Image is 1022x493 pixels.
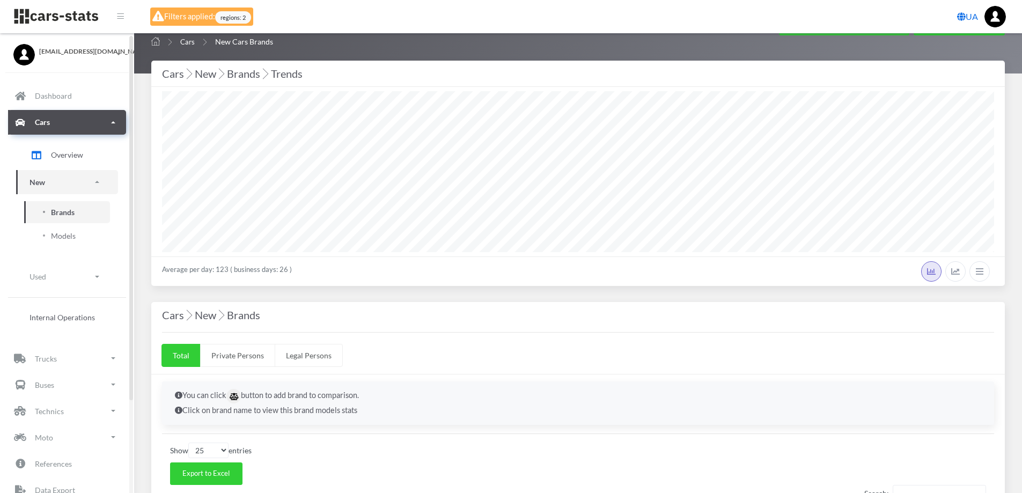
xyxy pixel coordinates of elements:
[215,11,251,24] span: regions: 2
[8,84,126,108] a: Dashboard
[35,404,64,418] p: Technics
[13,8,99,25] img: navbar brand
[35,457,72,470] p: References
[35,378,54,392] p: Buses
[30,270,46,283] p: Used
[150,8,253,26] div: Filters applied:
[24,201,110,223] a: Brands
[188,443,229,458] select: Showentries
[35,352,57,365] p: Trucks
[8,425,126,450] a: Moto
[51,207,75,218] span: Brands
[8,451,126,476] a: References
[30,312,95,323] span: Internal Operations
[35,115,50,129] p: Cars
[8,399,126,423] a: Technics
[24,225,110,247] a: Models
[13,44,121,56] a: [EMAIL_ADDRESS][DOMAIN_NAME]
[275,344,343,367] a: Legal Persons
[180,38,195,46] a: Cars
[8,346,126,371] a: Trucks
[162,306,994,323] h4: Cars New Brands
[151,256,1005,286] div: Average per day: 123 ( business days: 26 )
[953,6,982,27] a: UA
[16,142,118,168] a: Overview
[161,344,201,367] a: Total
[8,110,126,135] a: Cars
[162,381,994,425] div: You can click button to add brand to comparison. Click on brand name to view this brand models stats
[51,230,76,241] span: Models
[162,65,994,82] div: Cars New Brands Trends
[51,149,83,160] span: Overview
[170,462,242,485] button: Export to Excel
[39,47,121,56] span: [EMAIL_ADDRESS][DOMAIN_NAME]
[16,306,118,328] a: Internal Operations
[16,170,118,194] a: New
[8,372,126,397] a: Buses
[16,264,118,289] a: Used
[35,431,53,444] p: Moto
[35,89,72,102] p: Dashboard
[30,175,45,189] p: New
[215,37,273,46] span: New Cars Brands
[182,469,230,477] span: Export to Excel
[200,344,275,367] a: Private Persons
[170,443,252,458] label: Show entries
[984,6,1006,27] img: ...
